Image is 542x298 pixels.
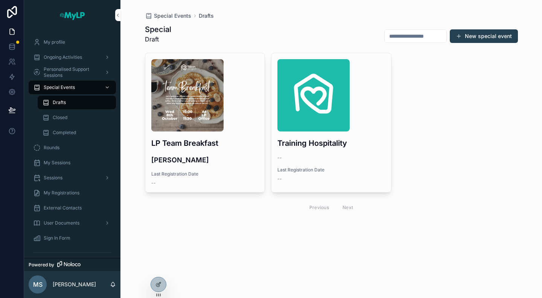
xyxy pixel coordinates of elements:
[29,50,116,64] a: Ongoing Activities
[44,190,79,196] span: My Registrations
[145,24,171,35] h1: Special
[277,138,385,149] h3: Training Hospitality
[44,235,70,241] span: Sign In Form
[44,220,79,226] span: User Documents
[44,54,82,60] span: Ongoing Activities
[53,115,67,121] span: Closed
[29,216,116,230] a: User Documents
[29,35,116,49] a: My profile
[38,126,116,139] a: Completed
[29,262,54,268] span: Powered by
[29,231,116,245] a: Sign In Form
[145,35,171,44] p: Draft
[145,53,265,193] a: October.pngLP Team Breakfast[PERSON_NAME]Last Registration Date--
[29,66,116,79] a: Personalised Support Sessions
[29,81,116,94] a: Special Events
[151,180,156,186] span: --
[29,201,116,215] a: External Contacts
[44,175,62,181] span: Sessions
[38,111,116,124] a: Closed
[44,205,82,211] span: External Contacts
[277,155,282,161] span: --
[151,171,259,177] span: Last Registration Date
[24,30,120,258] div: scrollable content
[33,280,43,289] span: MS
[29,156,116,170] a: My Sessions
[277,59,350,131] img: LP.png
[151,155,259,165] h4: [PERSON_NAME]
[151,138,259,149] h3: LP Team Breakfast
[44,160,70,166] span: My Sessions
[59,9,85,21] img: App logo
[277,176,282,182] span: --
[154,12,191,20] span: Special Events
[29,186,116,200] a: My Registrations
[29,141,116,154] a: Rounds
[24,258,120,271] a: Powered by
[53,99,66,105] span: Drafts
[38,96,116,109] a: Drafts
[271,53,391,193] a: LP.pngTraining Hospitality--Last Registration Date--
[44,39,65,45] span: My profile
[44,145,59,151] span: Rounds
[53,281,96,288] p: [PERSON_NAME]
[44,66,99,78] span: Personalised Support Sessions
[151,59,224,131] img: October.png
[450,29,518,43] button: New special event
[277,167,385,173] span: Last Registration Date
[145,12,191,20] a: Special Events
[29,171,116,185] a: Sessions
[199,12,214,20] a: Drafts
[44,84,75,90] span: Special Events
[53,130,76,136] span: Completed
